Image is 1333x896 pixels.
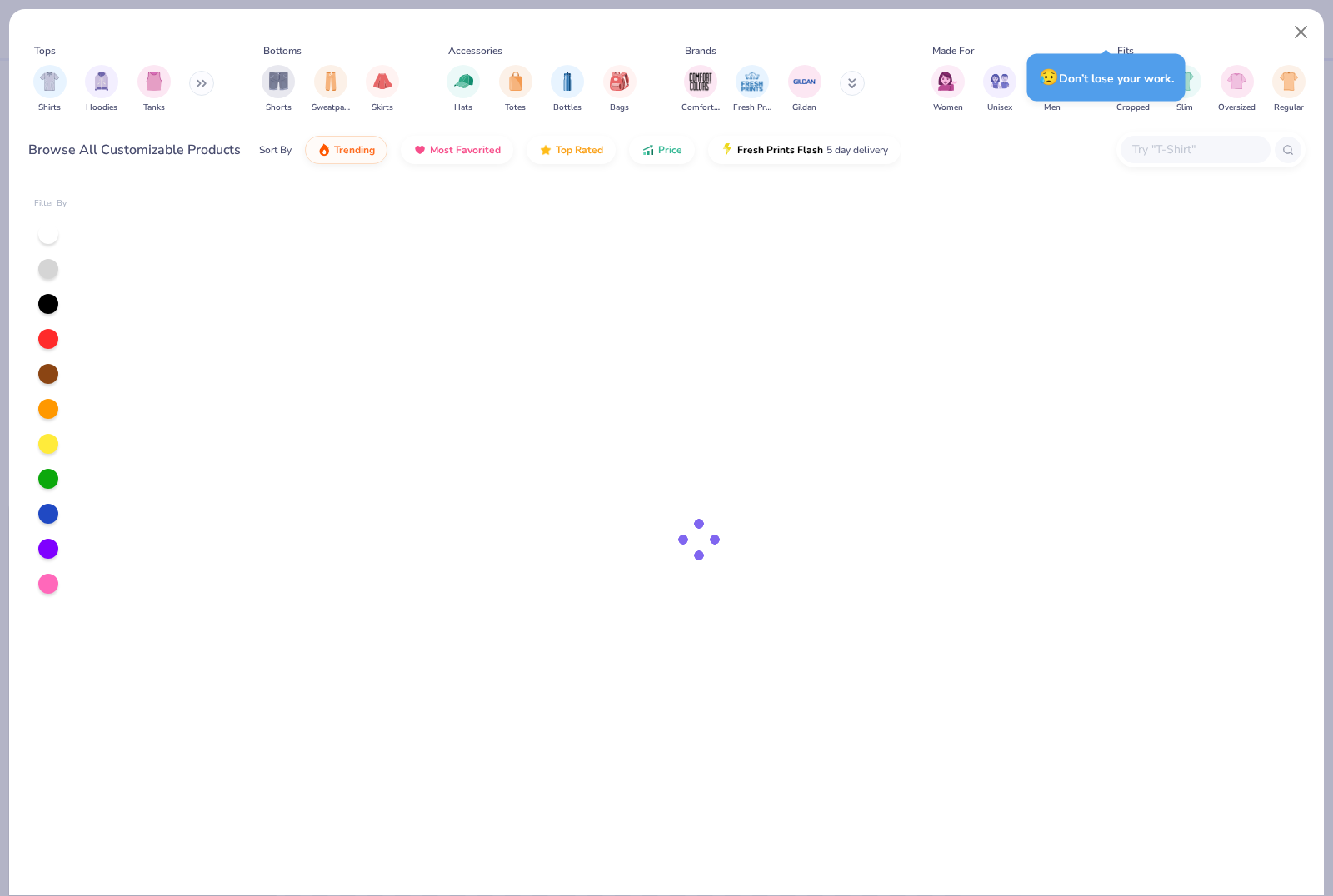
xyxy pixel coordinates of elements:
div: filter for Skirts [366,65,399,114]
img: Comfort Colors Image [688,69,713,94]
div: Fits [1117,43,1134,58]
img: Bags Image [610,72,628,91]
button: filter button [312,65,350,114]
span: Gildan [792,102,816,114]
span: Fresh Prints Flash [737,143,823,157]
div: Made For [932,43,974,58]
span: Unisex [987,102,1012,114]
img: Bottles Image [558,72,577,91]
img: Tanks Image [145,72,163,91]
img: Fresh Prints Image [740,69,765,94]
div: filter for Sweatpants [312,65,350,114]
button: filter button [788,65,821,114]
img: Skirts Image [373,72,392,91]
span: Hoodies [86,102,117,114]
img: Unisex Image [991,72,1010,91]
button: filter button [1218,65,1256,114]
img: Shirts Image [40,72,59,91]
span: Bottles [553,102,582,114]
input: Try "T-Shirt" [1131,140,1259,159]
div: filter for Shorts [262,65,295,114]
button: Trending [305,136,387,164]
div: filter for Regular [1272,65,1306,114]
span: Tanks [143,102,165,114]
div: filter for Hats [447,65,480,114]
span: Price [658,143,682,157]
span: Women [933,102,963,114]
div: Filter By [34,197,67,210]
button: filter button [983,65,1016,114]
div: filter for Women [931,65,965,114]
button: filter button [499,65,532,114]
img: Women Image [938,72,957,91]
button: Most Favorited [401,136,513,164]
span: Sweatpants [312,102,350,114]
img: Sweatpants Image [322,72,340,91]
div: Browse All Customizable Products [28,140,241,160]
img: Oversized Image [1227,72,1246,91]
div: Tops [34,43,56,58]
div: filter for Bottles [551,65,584,114]
div: filter for Hoodies [85,65,118,114]
span: Trending [334,143,375,157]
div: Bottoms [263,43,302,58]
span: Slim [1176,102,1193,114]
span: 5 day delivery [826,141,888,160]
span: Fresh Prints [733,102,771,114]
button: filter button [733,65,771,114]
button: filter button [447,65,480,114]
button: Top Rated [527,136,616,164]
button: filter button [85,65,118,114]
img: Hats Image [454,72,473,91]
div: Brands [685,43,716,58]
span: Shorts [266,102,292,114]
img: TopRated.gif [539,143,552,157]
span: Comfort Colors [681,102,720,114]
button: filter button [551,65,584,114]
div: Sort By [259,142,292,157]
span: Most Favorited [430,143,501,157]
div: filter for Gildan [788,65,821,114]
div: filter for Unisex [983,65,1016,114]
div: filter for Fresh Prints [733,65,771,114]
span: Men [1044,102,1061,114]
button: filter button [366,65,399,114]
img: trending.gif [317,143,331,157]
span: Shirts [38,102,61,114]
button: Price [629,136,695,164]
button: filter button [603,65,637,114]
div: filter for Tanks [137,65,171,114]
button: filter button [33,65,67,114]
div: filter for Shirts [33,65,67,114]
span: Regular [1274,102,1304,114]
span: Skirts [372,102,393,114]
div: filter for Totes [499,65,532,114]
img: Totes Image [507,72,525,91]
span: Cropped [1116,102,1150,114]
span: Oversized [1218,102,1256,114]
img: Shorts Image [269,72,288,91]
img: Hoodies Image [92,72,111,91]
div: Don’t lose your work. [1027,54,1186,102]
button: filter button [681,65,720,114]
div: filter for Bags [603,65,637,114]
div: filter for Comfort Colors [681,65,720,114]
img: flash.gif [721,143,734,157]
span: Hats [454,102,472,114]
span: Totes [505,102,526,114]
button: filter button [137,65,171,114]
button: Close [1286,17,1317,48]
button: Fresh Prints Flash5 day delivery [708,136,901,164]
img: Gildan Image [792,69,817,94]
img: most_fav.gif [413,143,427,157]
img: Regular Image [1280,72,1299,91]
button: filter button [1272,65,1306,114]
button: filter button [262,65,295,114]
div: filter for Oversized [1218,65,1256,114]
div: Accessories [448,43,502,58]
span: 😥 [1039,67,1059,88]
button: filter button [931,65,965,114]
span: Bags [610,102,629,114]
span: Top Rated [556,143,603,157]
